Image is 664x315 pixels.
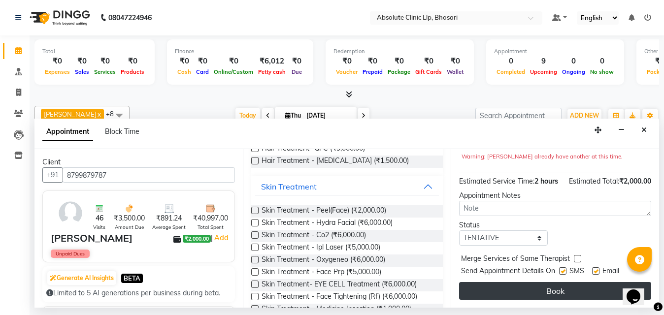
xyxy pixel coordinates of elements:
span: Block Time [105,127,139,136]
a: x [97,110,101,118]
span: 46 [96,213,103,223]
div: ₹0 [118,56,147,67]
div: ₹0 [333,56,360,67]
div: ₹0 [42,56,72,67]
div: ₹0 [444,56,466,67]
button: Close [637,123,651,138]
span: SMS [569,266,584,278]
span: Unpaid Dues [51,250,90,258]
div: Skin Treatment [261,181,317,192]
div: Status [459,220,548,230]
span: Skin Treatment - Hydra Facial (₹6,000.00) [262,218,393,230]
button: Generate AI Insights [47,271,116,285]
button: +91 [42,167,63,183]
span: Send Appointment Details On [461,266,555,278]
div: Limited to 5 AI generations per business during beta. [46,288,231,298]
div: ₹0 [175,56,194,67]
div: Total [42,47,147,56]
span: ADD NEW [570,112,599,119]
span: ₹2,000.00 [183,235,211,243]
span: Completed [494,68,528,75]
span: Voucher [333,68,360,75]
div: 0 [560,56,588,67]
span: [PERSON_NAME] [44,110,97,118]
div: ₹0 [288,56,305,67]
div: ₹6,012 [256,56,288,67]
span: Expenses [42,68,72,75]
span: Prepaid [360,68,385,75]
span: Card [194,68,211,75]
div: ₹0 [385,56,413,67]
div: Appointment Notes [459,190,651,201]
span: Sales [72,68,92,75]
div: Client [42,157,235,167]
button: Book [459,282,651,300]
input: Search Appointment [475,108,562,123]
span: Thu [283,112,303,119]
span: Email [602,266,619,278]
div: [PERSON_NAME] [51,231,133,246]
span: Cash [175,68,194,75]
span: Skin Treatment - Ipl Laser (₹5,000.00) [262,242,380,254]
span: ₹3,500.00 [114,213,145,223]
span: Appointment [42,123,93,141]
div: ₹0 [194,56,211,67]
span: | [211,232,230,244]
div: ₹0 [360,56,385,67]
div: 0 [494,56,528,67]
span: Estimated Service Time: [459,177,534,186]
span: Services [92,68,118,75]
span: Total Spent [198,223,224,231]
span: Amount Due [115,223,144,231]
span: Average Spent [152,223,186,231]
span: ₹2,000.00 [619,177,651,186]
span: Package [385,68,413,75]
div: ₹0 [92,56,118,67]
span: Petty cash [256,68,288,75]
span: ₹891.24 [156,213,182,223]
span: Merge Services of Same Therapist [461,253,570,266]
button: ADD NEW [567,109,601,123]
iframe: chat widget [623,276,654,305]
span: +8 [106,110,121,118]
span: Today [235,108,260,123]
small: Warning: [PERSON_NAME] already have another at this time. [462,153,623,160]
span: Gift Cards [413,68,444,75]
span: BETA [121,274,143,283]
span: Skin Treatment - Face Prp (₹5,000.00) [262,267,381,279]
span: Products [118,68,147,75]
span: Skin Treatment - Face Tightening (Rf) (₹6,000.00) [262,291,417,304]
span: Skin Treatment - Peel(Face) (₹2,000.00) [262,205,386,218]
span: Due [289,68,304,75]
div: ₹0 [72,56,92,67]
span: Hair Treatment- GFC (₹9,000.00) [262,143,365,156]
a: Add [213,232,230,244]
input: 2025-09-04 [303,108,353,123]
button: Skin Treatment [255,178,439,195]
span: Skin Treatment - Oxygeneo (₹6,000.00) [262,254,385,267]
div: Finance [175,47,305,56]
span: Hair Treatment - [MEDICAL_DATA] (₹1,500.00) [262,156,409,168]
div: 0 [588,56,616,67]
span: Online/Custom [211,68,256,75]
span: ₹40,997.00 [193,213,228,223]
div: ₹0 [211,56,256,67]
img: avatar [56,199,85,227]
span: Wallet [444,68,466,75]
span: Skin Treatment- EYE CELL Treatment (₹6,000.00) [262,279,417,291]
input: Search by Name/Mobile/Email/Code [63,167,235,183]
span: No show [588,68,616,75]
div: ₹0 [413,56,444,67]
img: logo [25,4,93,31]
div: 9 [528,56,560,67]
span: Estimated Total: [569,177,619,186]
div: Redemption [333,47,466,56]
div: Appointment [494,47,616,56]
span: Upcoming [528,68,560,75]
span: Skin Treatment - Co2 (₹6,000.00) [262,230,366,242]
span: Ongoing [560,68,588,75]
span: 2 hours [534,177,558,186]
span: Visits [93,223,105,231]
b: 08047224946 [108,4,152,31]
